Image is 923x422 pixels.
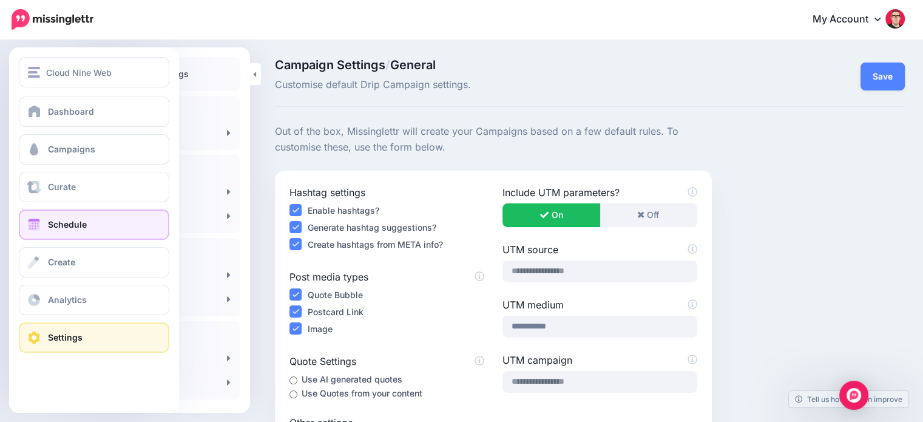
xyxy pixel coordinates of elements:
[800,5,905,35] a: My Account
[19,247,169,277] a: Create
[19,97,169,127] a: Dashboard
[502,353,697,367] label: UTM campaign
[308,237,443,251] label: Create hashtags from META info?
[289,270,484,284] label: Post media types
[19,209,169,240] a: Schedule
[860,63,905,90] button: Save
[308,220,436,234] label: Generate hashtag suggestions?
[12,9,93,30] img: Missinglettr
[308,203,379,217] label: Enable hashtags?
[48,294,87,305] span: Analytics
[19,57,169,87] button: Cloud Nine Web
[48,257,75,267] span: Create
[302,386,422,400] label: Use Quotes from your content
[839,381,868,410] div: Open Intercom Messenger
[289,354,484,369] label: Quote Settings
[275,124,712,155] p: Out of the box, Missinglettr will create your Campaigns based on a few default rules. To customis...
[289,185,484,200] label: Hashtag settings
[48,144,95,154] span: Campaigns
[28,67,40,78] img: menu.png
[789,391,908,407] a: Tell us how we can improve
[502,185,697,200] label: Include UTM parameters?
[19,172,169,202] a: Curate
[19,322,169,353] a: Settings
[48,106,94,117] span: Dashboard
[275,59,689,71] span: Campaign Settings General
[19,285,169,315] a: Analytics
[48,332,83,342] span: Settings
[46,66,112,80] span: Cloud Nine Web
[385,58,390,72] span: /
[308,288,363,302] label: Quote Bubble
[48,182,76,192] span: Curate
[302,372,402,386] label: Use AI generated quotes
[502,203,600,227] button: On
[502,242,697,257] label: UTM source
[275,77,689,93] span: Customise default Drip Campaign settings.
[308,305,363,319] label: Postcard Link
[502,298,697,312] label: UTM medium
[19,134,169,165] a: Campaigns
[48,219,87,230] span: Schedule
[308,322,333,336] label: Image
[600,203,697,227] button: Off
